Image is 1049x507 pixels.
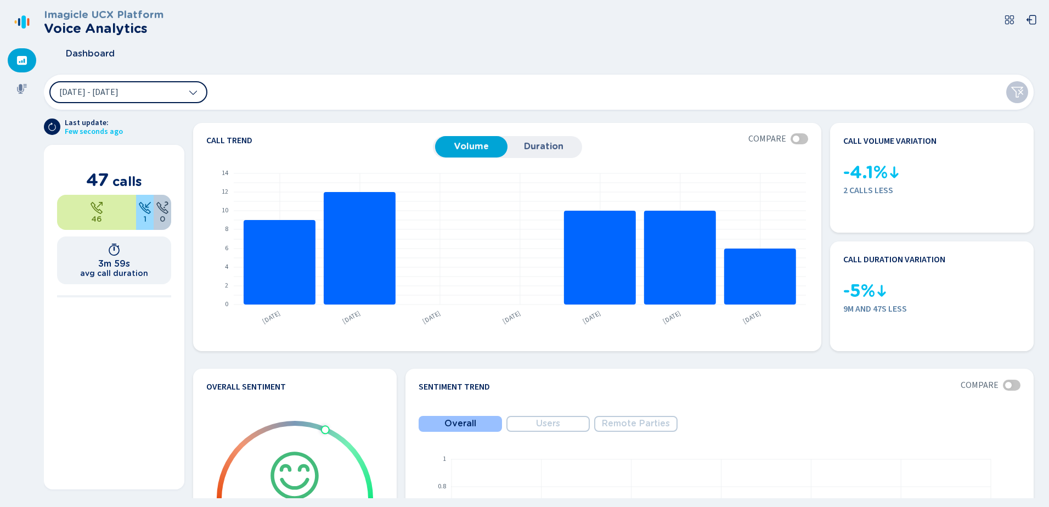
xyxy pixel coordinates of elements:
[444,419,476,429] span: Overall
[435,136,507,157] button: Volume
[536,419,560,429] span: Users
[86,169,109,190] span: 47
[581,308,602,326] text: [DATE]
[98,258,130,269] h1: 3m 59s
[875,284,888,297] svg: kpi-down
[57,195,136,230] div: 97.87%
[225,262,228,272] text: 4
[1026,14,1037,25] svg: box-arrow-left
[961,380,999,390] span: Compare
[65,119,123,127] span: Last update:
[44,9,163,21] h3: Imagicle UCX Platform
[441,142,502,151] span: Volume
[1011,86,1024,99] svg: funnel-disabled
[66,49,115,59] span: Dashboard
[160,215,165,223] span: 0
[843,162,888,183] span: -4.1%
[144,215,146,223] span: 1
[8,77,36,101] div: Recordings
[594,416,678,432] button: Remote Parties
[49,81,207,103] button: [DATE] - [DATE]
[225,281,228,290] text: 2
[843,255,945,264] h4: Call duration variation
[112,173,142,189] span: calls
[843,136,937,146] h4: Call volume variation
[419,382,490,392] h4: Sentiment Trend
[16,83,27,94] svg: mic-fill
[154,195,171,230] div: 0%
[421,308,442,326] text: [DATE]
[225,300,228,309] text: 0
[443,454,446,464] text: 1
[222,168,228,178] text: 14
[16,55,27,66] svg: dashboard-filled
[1006,81,1028,103] button: Clear filters
[80,269,148,278] h2: avg call duration
[438,482,446,491] text: 0.8
[506,416,590,432] button: Users
[136,195,154,230] div: 2.13%
[206,382,286,392] h4: Overall Sentiment
[501,308,522,326] text: [DATE]
[206,136,433,145] h4: Call trend
[189,88,198,97] svg: chevron-down
[843,185,1020,195] span: 2 calls less
[261,308,282,326] text: [DATE]
[8,48,36,72] div: Dashboard
[91,215,102,223] span: 46
[748,134,786,144] span: Compare
[661,308,683,326] text: [DATE]
[225,244,228,253] text: 6
[90,201,103,215] svg: telephone-outbound
[513,142,574,151] span: Duration
[888,166,901,179] svg: kpi-down
[44,21,163,36] h2: Voice Analytics
[48,122,57,131] svg: arrow-clockwise
[138,201,151,215] svg: telephone-inbound
[602,419,670,429] span: Remote Parties
[507,136,580,157] button: Duration
[419,416,502,432] button: Overall
[222,206,228,215] text: 10
[225,224,228,234] text: 8
[59,88,119,97] span: [DATE] - [DATE]
[156,201,169,215] svg: unknown-call
[843,281,875,301] span: -5%
[108,243,121,256] svg: timer
[741,308,763,326] text: [DATE]
[268,449,321,502] svg: icon-emoji-smile
[222,187,228,196] text: 12
[341,308,362,326] text: [DATE]
[843,304,1020,314] span: 9m and 47s less
[65,127,123,136] span: Few seconds ago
